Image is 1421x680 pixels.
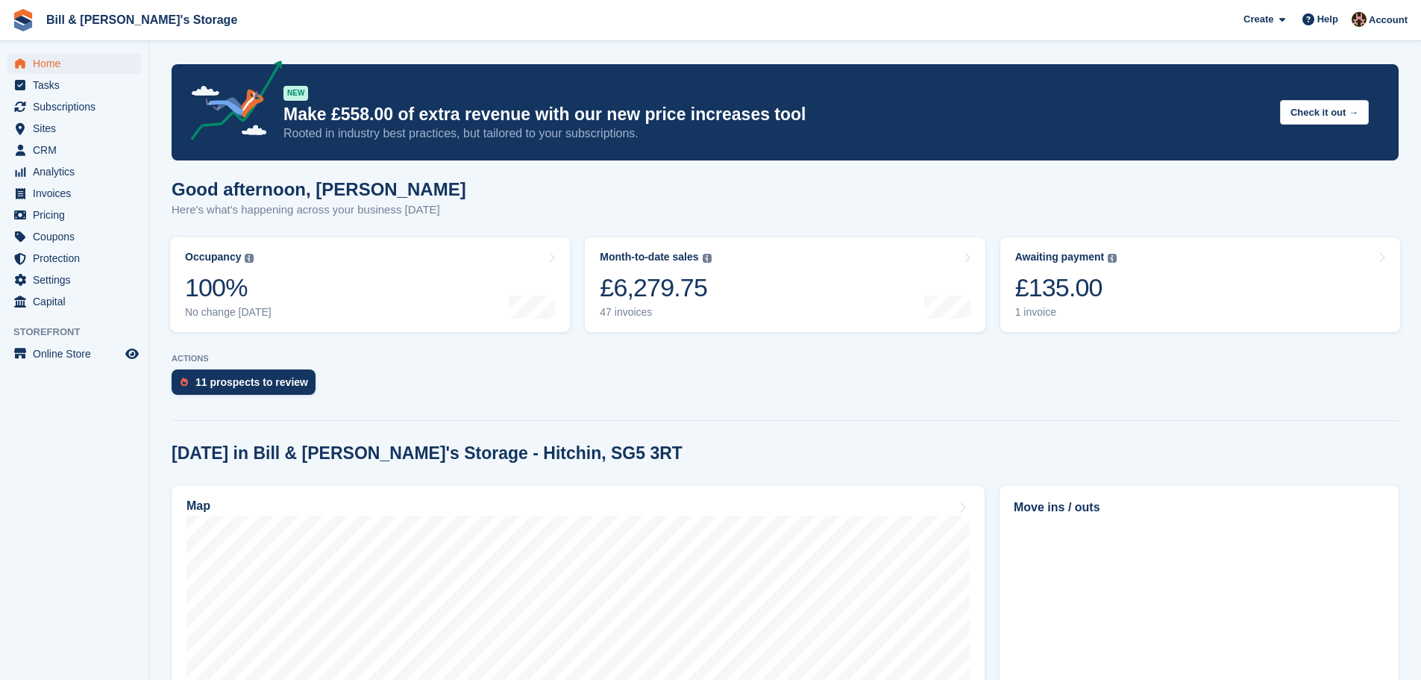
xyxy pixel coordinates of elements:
[7,96,141,117] a: menu
[185,251,241,263] div: Occupancy
[33,53,122,74] span: Home
[178,60,283,146] img: price-adjustments-announcement-icon-8257ccfd72463d97f412b2fc003d46551f7dbcb40ab6d574587a9cd5c0d94...
[7,205,141,225] a: menu
[123,345,141,363] a: Preview store
[1280,100,1369,125] button: Check it out →
[7,53,141,74] a: menu
[585,237,985,332] a: Month-to-date sales £6,279.75 47 invoices
[40,7,243,32] a: Bill & [PERSON_NAME]'s Storage
[172,354,1399,364] p: ACTIONS
[1243,12,1273,27] span: Create
[7,226,141,247] a: menu
[33,291,122,312] span: Capital
[1015,306,1117,319] div: 1 invoice
[1108,254,1117,263] img: icon-info-grey-7440780725fd019a000dd9b08b2336e03edf1995a4989e88bcd33f0948082b44.svg
[1000,237,1400,332] a: Awaiting payment £135.00 1 invoice
[7,118,141,139] a: menu
[1014,499,1384,517] h2: Move ins / outs
[600,272,711,303] div: £6,279.75
[33,161,122,182] span: Analytics
[283,104,1268,125] p: Make £558.00 of extra revenue with our new price increases tool
[7,269,141,290] a: menu
[185,272,272,303] div: 100%
[33,183,122,204] span: Invoices
[185,306,272,319] div: No change [DATE]
[33,75,122,96] span: Tasks
[33,205,122,225] span: Pricing
[1352,12,1367,27] img: Jack Bottesch
[600,251,698,263] div: Month-to-date sales
[13,325,148,340] span: Storefront
[1317,12,1338,27] span: Help
[181,378,188,387] img: prospect-51fa495bee0391a8d652442698ab0144808aea92771e9ea1ae160a38d050c398.svg
[172,369,323,402] a: 11 prospects to review
[172,443,683,464] h2: [DATE] in Bill & [PERSON_NAME]'s Storage - Hitchin, SG5 3RT
[172,179,466,199] h1: Good afternoon, [PERSON_NAME]
[283,125,1268,142] p: Rooted in industry best practices, but tailored to your subscriptions.
[33,226,122,247] span: Coupons
[1369,13,1408,28] span: Account
[283,86,308,101] div: NEW
[1015,251,1105,263] div: Awaiting payment
[33,96,122,117] span: Subscriptions
[600,306,711,319] div: 47 invoices
[12,9,34,31] img: stora-icon-8386f47178a22dfd0bd8f6a31ec36ba5ce8667c1dd55bd0f319d3a0aa187defe.svg
[33,140,122,160] span: CRM
[7,161,141,182] a: menu
[1015,272,1117,303] div: £135.00
[703,254,712,263] img: icon-info-grey-7440780725fd019a000dd9b08b2336e03edf1995a4989e88bcd33f0948082b44.svg
[245,254,254,263] img: icon-info-grey-7440780725fd019a000dd9b08b2336e03edf1995a4989e88bcd33f0948082b44.svg
[7,291,141,312] a: menu
[33,248,122,269] span: Protection
[33,118,122,139] span: Sites
[7,140,141,160] a: menu
[7,343,141,364] a: menu
[7,183,141,204] a: menu
[7,75,141,96] a: menu
[172,202,466,219] p: Here's what's happening across your business [DATE]
[33,269,122,290] span: Settings
[170,237,570,332] a: Occupancy 100% No change [DATE]
[7,248,141,269] a: menu
[186,499,210,513] h2: Map
[33,343,122,364] span: Online Store
[195,376,308,388] div: 11 prospects to review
